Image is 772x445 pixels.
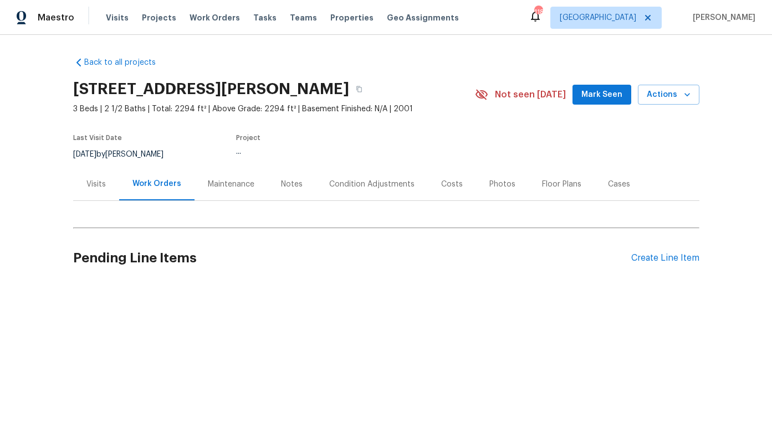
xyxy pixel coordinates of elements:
[106,12,129,23] span: Visits
[441,179,463,190] div: Costs
[387,12,459,23] span: Geo Assignments
[329,179,415,190] div: Condition Adjustments
[208,179,254,190] div: Maintenance
[73,151,96,158] span: [DATE]
[290,12,317,23] span: Teams
[638,85,699,105] button: Actions
[542,179,581,190] div: Floor Plans
[608,179,630,190] div: Cases
[253,14,277,22] span: Tasks
[142,12,176,23] span: Projects
[495,89,566,100] span: Not seen [DATE]
[38,12,74,23] span: Maestro
[236,148,449,156] div: ...
[688,12,755,23] span: [PERSON_NAME]
[534,7,542,18] div: 118
[631,253,699,263] div: Create Line Item
[190,12,240,23] span: Work Orders
[330,12,374,23] span: Properties
[73,84,349,95] h2: [STREET_ADDRESS][PERSON_NAME]
[281,179,303,190] div: Notes
[73,57,180,68] a: Back to all projects
[73,232,631,284] h2: Pending Line Items
[73,148,177,161] div: by [PERSON_NAME]
[132,178,181,189] div: Work Orders
[73,104,475,115] span: 3 Beds | 2 1/2 Baths | Total: 2294 ft² | Above Grade: 2294 ft² | Basement Finished: N/A | 2001
[647,88,691,102] span: Actions
[73,134,122,141] span: Last Visit Date
[581,88,622,102] span: Mark Seen
[489,179,515,190] div: Photos
[349,79,369,99] button: Copy Address
[236,134,260,141] span: Project
[86,179,106,190] div: Visits
[572,85,631,105] button: Mark Seen
[560,12,636,23] span: [GEOGRAPHIC_DATA]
